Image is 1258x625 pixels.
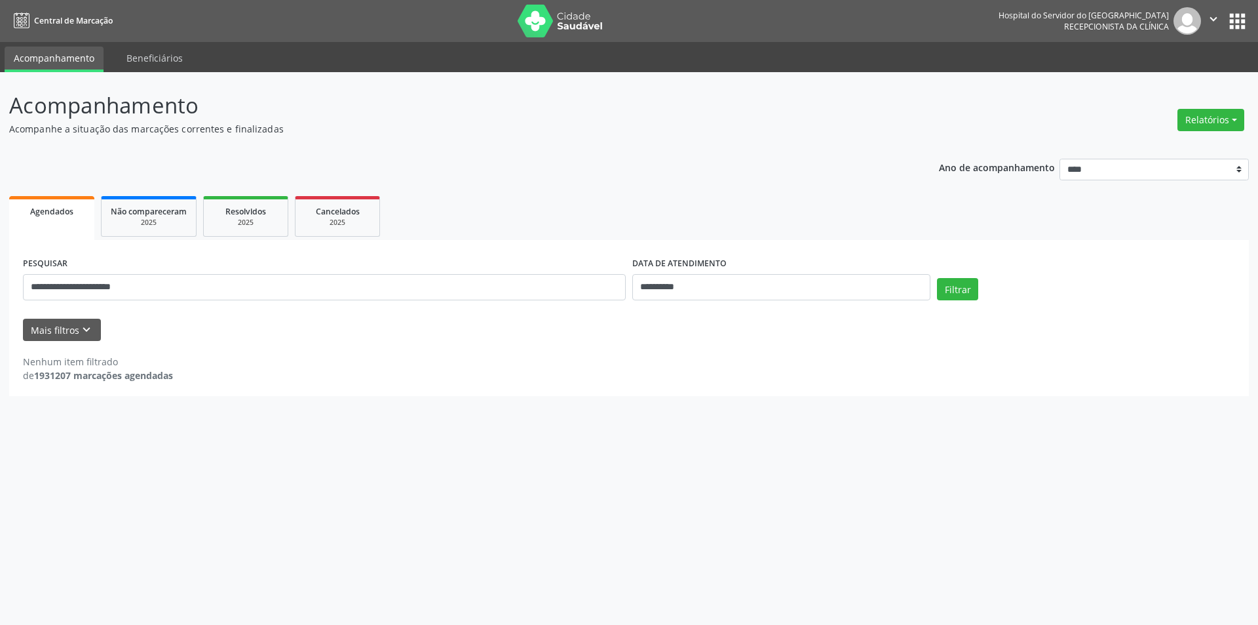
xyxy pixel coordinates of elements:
[23,355,173,369] div: Nenhum item filtrado
[937,278,978,300] button: Filtrar
[34,369,173,382] strong: 1931207 marcações agendadas
[939,159,1055,175] p: Ano de acompanhamento
[111,206,187,217] span: Não compareceram
[999,10,1169,21] div: Hospital do Servidor do [GEOGRAPHIC_DATA]
[1064,21,1169,32] span: Recepcionista da clínica
[1201,7,1226,35] button: 
[1226,10,1249,33] button: apps
[23,319,101,342] button: Mais filtroskeyboard_arrow_down
[79,323,94,337] i: keyboard_arrow_down
[34,15,113,26] span: Central de Marcação
[1206,12,1221,26] i: 
[30,206,73,217] span: Agendados
[23,254,67,274] label: PESQUISAR
[305,218,370,228] div: 2025
[1173,7,1201,35] img: img
[9,122,877,136] p: Acompanhe a situação das marcações correntes e finalizadas
[9,10,113,31] a: Central de Marcação
[1177,109,1244,131] button: Relatórios
[9,89,877,122] p: Acompanhamento
[225,206,266,217] span: Resolvidos
[23,369,173,382] div: de
[111,218,187,228] div: 2025
[316,206,360,217] span: Cancelados
[117,47,192,70] a: Beneficiários
[5,47,104,72] a: Acompanhamento
[213,218,278,228] div: 2025
[632,254,727,274] label: DATA DE ATENDIMENTO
